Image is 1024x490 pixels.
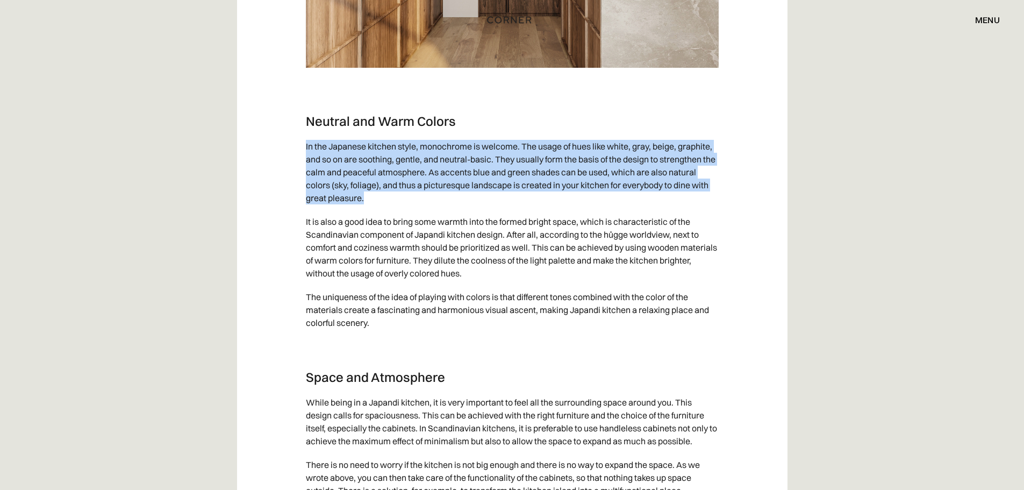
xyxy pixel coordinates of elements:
[306,134,719,210] p: In the Japanese kitchen style, monochrome is welcome. The usage of hues like white, gray, beige, ...
[475,13,549,27] a: home
[306,79,719,102] p: ‍
[306,390,719,453] p: While being in a Japandi kitchen, it is very important to feel all the surrounding space around y...
[975,16,1000,24] div: menu
[306,369,719,385] h3: Space and Atmosphere
[306,113,719,129] h3: Neutral and Warm Colors
[306,335,719,358] p: ‍
[306,285,719,335] p: The uniqueness of the idea of playing with colors is that different tones combined with the color...
[306,210,719,285] p: It is also a good idea to bring some warmth into the formed bright space, which is characteristic...
[964,11,1000,29] div: menu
